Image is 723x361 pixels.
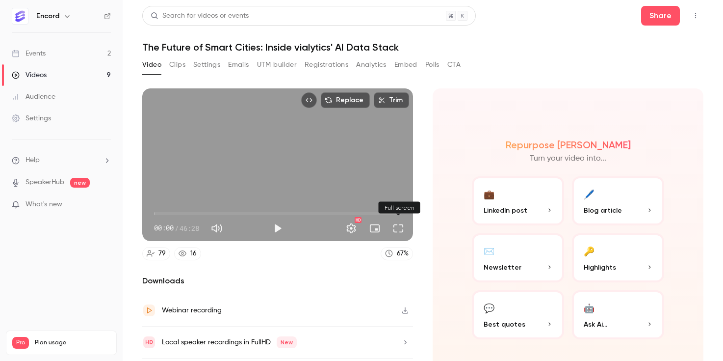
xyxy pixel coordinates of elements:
[70,178,90,188] span: new
[35,339,110,347] span: Plan usage
[584,319,607,330] span: Ask Ai...
[374,92,409,108] button: Trim
[277,336,297,348] span: New
[688,8,703,24] button: Top Bar Actions
[142,247,170,260] a: 79
[584,300,594,315] div: 🤖
[584,205,622,216] span: Blog article
[472,290,564,339] button: 💬Best quotes
[584,186,594,201] div: 🖊️
[321,92,370,108] button: Replace
[158,249,166,259] div: 79
[257,57,297,73] button: UTM builder
[175,223,179,233] span: /
[484,205,527,216] span: LinkedIn post
[12,113,51,123] div: Settings
[484,243,494,258] div: ✉️
[268,219,287,238] button: Play
[572,233,664,282] button: 🔑Highlights
[174,247,201,260] a: 16
[142,275,413,287] h2: Downloads
[12,8,28,24] img: Encord
[397,249,409,259] div: 67 %
[180,223,199,233] span: 46:28
[190,249,197,259] div: 16
[142,57,161,73] button: Video
[26,177,64,188] a: SpeakerHub
[388,219,408,238] button: Full screen
[530,153,606,165] p: Turn your video into...
[584,243,594,258] div: 🔑
[301,92,317,108] button: Embed video
[484,262,521,273] span: Newsletter
[162,305,222,316] div: Webinar recording
[151,11,249,21] div: Search for videos or events
[425,57,439,73] button: Polls
[394,57,417,73] button: Embed
[356,57,387,73] button: Analytics
[12,49,46,58] div: Events
[12,337,29,349] span: Pro
[228,57,249,73] button: Emails
[484,300,494,315] div: 💬
[26,199,62,210] span: What's new
[355,217,361,223] div: HD
[341,219,361,238] button: Settings
[99,200,111,209] iframe: Noticeable Trigger
[193,57,220,73] button: Settings
[36,11,59,21] h6: Encord
[207,219,227,238] button: Mute
[12,92,55,102] div: Audience
[472,233,564,282] button: ✉️Newsletter
[641,6,680,26] button: Share
[381,247,413,260] a: 67%
[162,336,297,348] div: Local speaker recordings in FullHD
[572,176,664,225] button: 🖊️Blog article
[379,202,420,214] div: Full screen
[484,319,525,330] span: Best quotes
[142,41,703,53] h1: The Future of Smart Cities: Inside vialytics' AI Data Stack
[572,290,664,339] button: 🤖Ask Ai...
[12,155,111,166] li: help-dropdown-opener
[584,262,616,273] span: Highlights
[305,57,348,73] button: Registrations
[26,155,40,166] span: Help
[154,223,199,233] div: 00:00
[484,186,494,201] div: 💼
[472,176,564,225] button: 💼LinkedIn post
[12,70,47,80] div: Videos
[154,223,174,233] span: 00:00
[365,219,385,238] button: Turn on miniplayer
[169,57,185,73] button: Clips
[447,57,461,73] button: CTA
[506,139,631,151] h2: Repurpose [PERSON_NAME]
